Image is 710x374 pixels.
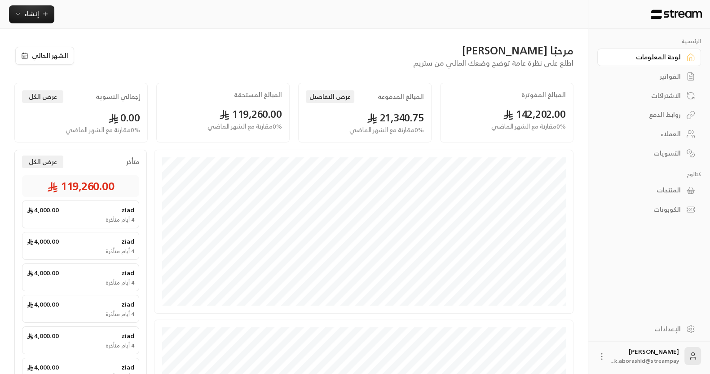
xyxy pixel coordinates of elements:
[349,125,424,135] span: 0 % مقارنة مع الشهر الماضي
[22,200,139,228] a: ziad4,000.00 4 أيام متأخرة
[27,205,59,214] span: 4,000.00
[96,92,140,101] h2: إجمالي التسوية
[650,9,703,19] img: Logo
[597,125,701,143] a: العملاء
[597,171,701,178] p: كتالوج
[597,144,701,162] a: التسويات
[597,68,701,85] a: الفواتير
[207,122,282,131] span: 0 % مقارنة مع الشهر الماضي
[121,205,134,214] span: ziad
[597,87,701,104] a: الاشتراكات
[609,91,681,100] div: الاشتراكات
[121,363,134,372] span: ziad
[609,72,681,81] div: الفواتير
[609,129,681,138] div: العملاء
[22,232,139,260] a: ziad4,000.00 4 أيام متأخرة
[106,342,134,349] span: 4 أيام متأخرة
[9,5,54,23] button: إنشاء
[121,237,134,246] span: ziad
[47,179,115,193] span: 119,260.00
[503,105,566,123] span: 142,202.00
[22,263,139,291] a: ziad4,000.00 4 أيام متأخرة
[597,38,701,45] p: الرئيسية
[609,205,681,214] div: الكوبونات
[106,216,134,223] span: 4 أيام متأخرة
[22,156,63,168] button: عرض الكل
[106,248,134,255] span: 4 أيام متأخرة
[27,363,59,372] span: 4,000.00
[234,90,282,99] h2: المبالغ المستحقة
[597,49,701,66] a: لوحة المعلومات
[367,108,424,127] span: 21,340.75
[609,53,681,62] div: لوحة المعلومات
[106,279,134,286] span: 4 أيام متأخرة
[22,326,139,354] a: ziad4,000.00 4 أيام متأخرة
[612,347,679,365] div: [PERSON_NAME]
[521,90,566,99] h2: المبالغ المفوترة
[597,201,701,218] a: الكوبونات
[609,149,681,158] div: التسويات
[121,331,134,340] span: ziad
[597,106,701,124] a: روابط الدفع
[27,331,59,340] span: 4,000.00
[27,237,59,246] span: 4,000.00
[27,300,59,309] span: 4,000.00
[413,57,573,69] span: اطلع على نظرة عامة توضح وضعك المالي من ستريم
[126,157,139,166] span: متأخر
[612,356,679,365] span: k.aborashid@streampay...
[22,295,139,323] a: ziad4,000.00 4 أيام متأخرة
[27,268,59,277] span: 4,000.00
[597,182,701,199] a: المنتجات
[219,105,282,123] span: 119,260.00
[609,325,681,334] div: الإعدادات
[121,268,134,277] span: ziad
[108,108,140,127] span: 0.00
[491,122,566,131] span: 0 % مقارنة مع الشهر الماضي
[609,110,681,119] div: روابط الدفع
[24,8,39,19] span: إنشاء
[378,92,424,101] h2: المبالغ المدفوعة
[106,311,134,318] span: 4 أيام متأخرة
[609,186,681,195] div: المنتجات
[121,300,134,309] span: ziad
[22,90,63,103] button: عرض الكل
[306,90,354,103] button: عرض التفاصيل
[15,47,74,65] button: الشهر الحالي
[597,320,701,338] a: الإعدادات
[84,43,574,58] div: مرحبًا [PERSON_NAME]
[66,125,140,135] span: 0 % مقارنة مع الشهر الماضي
